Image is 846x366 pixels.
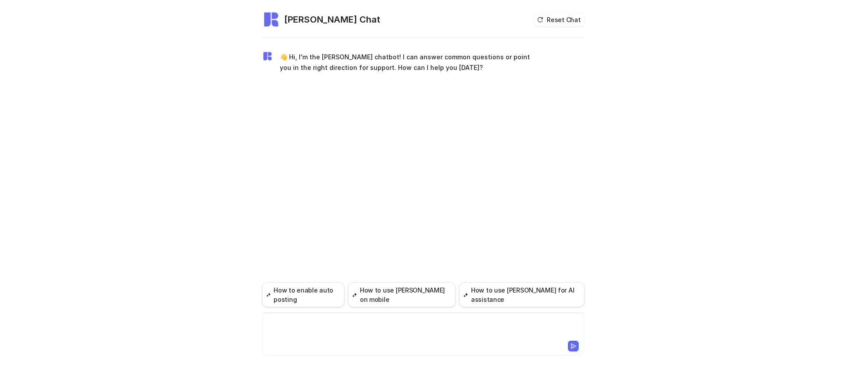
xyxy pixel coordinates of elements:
button: How to use [PERSON_NAME] on mobile [348,282,456,307]
button: How to enable auto posting [262,282,345,307]
button: How to use [PERSON_NAME] for AI assistance [459,282,584,307]
h2: [PERSON_NAME] Chat [284,13,380,26]
button: Reset Chat [534,13,584,26]
p: 👋 Hi, I'm the [PERSON_NAME] chatbot! I can answer common questions or point you in the right dire... [280,52,539,73]
img: Widget [262,51,273,62]
img: Widget [262,11,280,28]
